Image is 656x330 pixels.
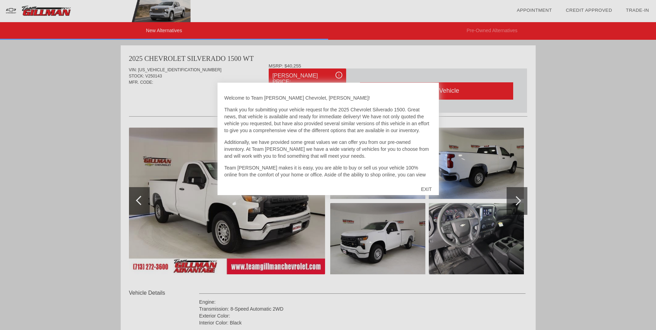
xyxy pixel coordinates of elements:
[414,179,438,200] div: EXIT
[224,164,432,206] p: Team [PERSON_NAME] makes it is easy, you are able to buy or sell us your vehicle 100% online from...
[224,139,432,159] p: Additionally, we have provided some great values we can offer you from our pre-owned inventory. A...
[224,106,432,134] p: Thank you for submitting your vehicle request for the 2025 Chevrolet Silverado 1500. Great news, ...
[224,94,432,101] p: Welcome to Team [PERSON_NAME] Chevrolet, [PERSON_NAME]!
[566,8,612,13] a: Credit Approved
[626,8,649,13] a: Trade-In
[517,8,552,13] a: Appointment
